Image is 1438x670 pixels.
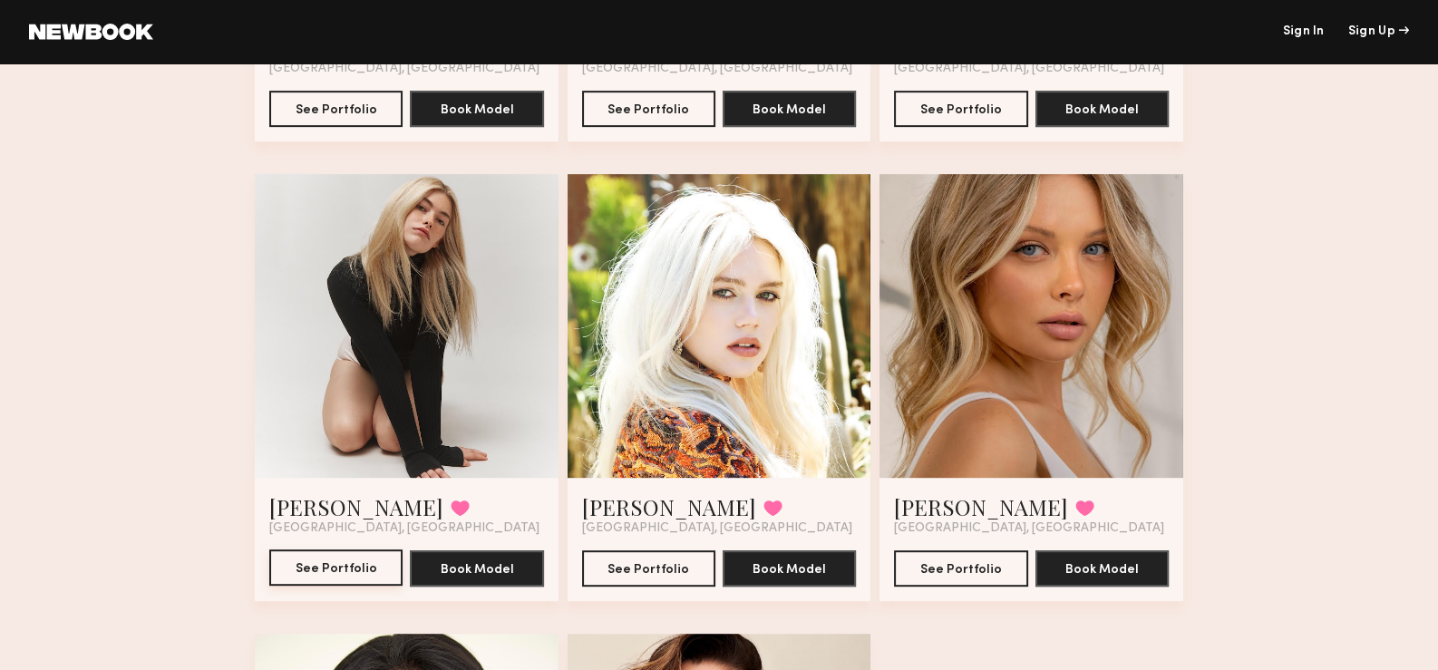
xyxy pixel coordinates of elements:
span: [GEOGRAPHIC_DATA], [GEOGRAPHIC_DATA] [269,521,539,536]
button: See Portfolio [894,550,1027,587]
span: [GEOGRAPHIC_DATA], [GEOGRAPHIC_DATA] [582,521,852,536]
a: Book Model [723,101,856,116]
a: Book Model [410,101,543,116]
button: See Portfolio [582,91,715,127]
a: See Portfolio [269,550,403,587]
a: Book Model [723,560,856,576]
button: Book Model [1035,91,1169,127]
a: Sign In [1282,25,1324,38]
button: See Portfolio [269,91,403,127]
button: Book Model [723,550,856,587]
a: Book Model [410,560,543,576]
button: See Portfolio [582,550,715,587]
button: See Portfolio [269,549,403,586]
span: [GEOGRAPHIC_DATA], [GEOGRAPHIC_DATA] [894,62,1164,76]
span: [GEOGRAPHIC_DATA], [GEOGRAPHIC_DATA] [269,62,539,76]
button: Book Model [723,91,856,127]
span: [GEOGRAPHIC_DATA], [GEOGRAPHIC_DATA] [894,521,1164,536]
div: Sign Up [1348,25,1409,38]
a: [PERSON_NAME] [894,492,1068,521]
a: [PERSON_NAME] [269,492,443,521]
a: Book Model [1035,101,1169,116]
button: Book Model [410,91,543,127]
a: [PERSON_NAME] [582,492,756,521]
button: Book Model [1035,550,1169,587]
span: [GEOGRAPHIC_DATA], [GEOGRAPHIC_DATA] [582,62,852,76]
button: See Portfolio [894,91,1027,127]
a: Book Model [1035,560,1169,576]
button: Book Model [410,550,543,587]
